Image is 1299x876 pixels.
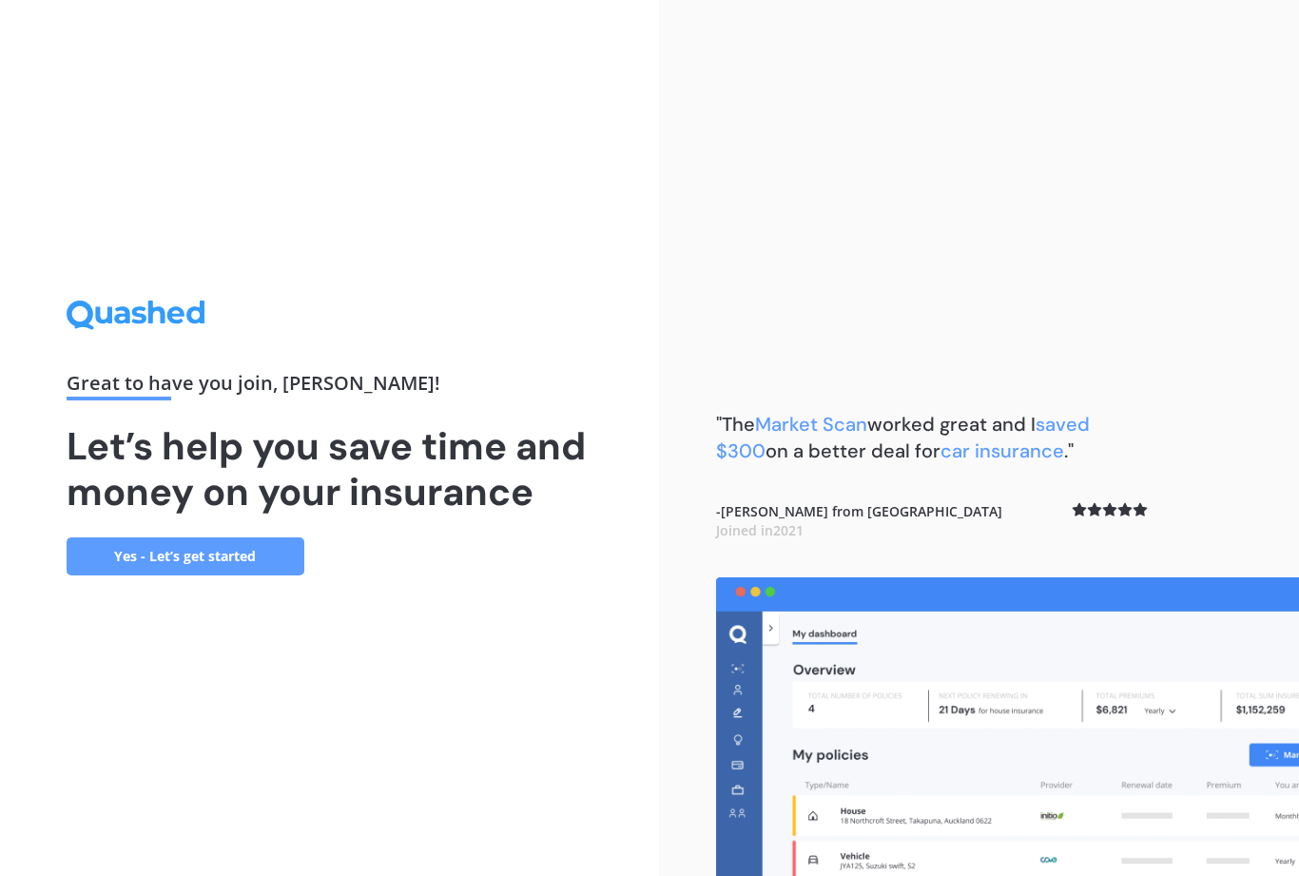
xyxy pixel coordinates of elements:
span: Joined in 2021 [716,521,804,539]
b: "The worked great and I on a better deal for ." [716,412,1090,463]
div: Great to have you join , [PERSON_NAME] ! [67,374,593,400]
span: Market Scan [755,412,867,437]
h1: Let’s help you save time and money on your insurance [67,423,593,515]
span: car insurance [940,438,1064,463]
b: - [PERSON_NAME] from [GEOGRAPHIC_DATA] [716,502,1002,539]
img: dashboard.webp [716,577,1299,876]
span: saved $300 [716,412,1090,463]
a: Yes - Let’s get started [67,537,304,575]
